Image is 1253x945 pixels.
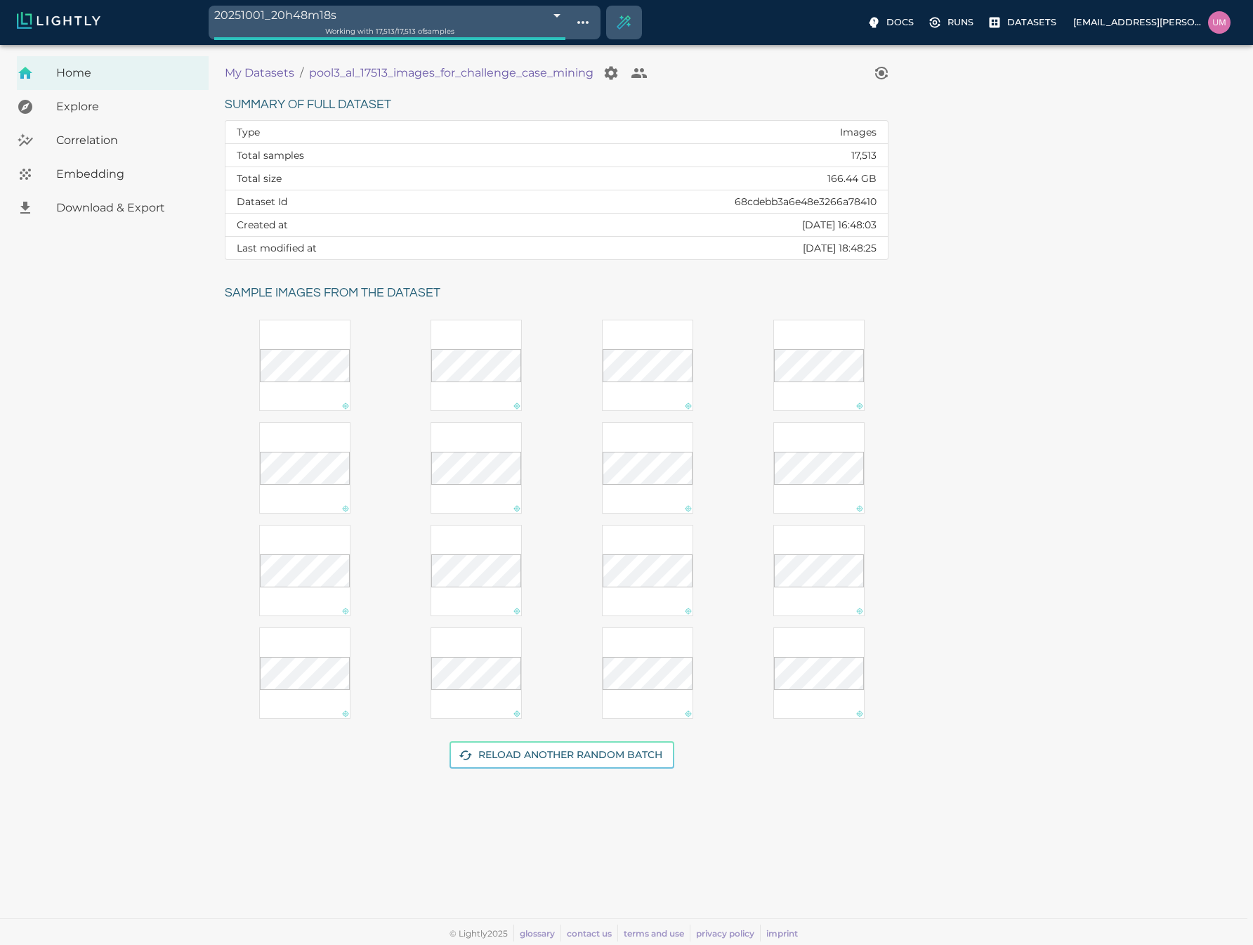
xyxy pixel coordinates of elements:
[450,928,508,939] span: © Lightly 2025
[864,11,919,34] label: Docs
[17,191,209,225] a: Download & Export
[1068,7,1236,38] label: [EMAIL_ADDRESS][PERSON_NAME][DOMAIN_NAME]uma.govindarajan@bluerivertech.com
[225,59,867,87] nav: breadcrumb
[1073,15,1202,29] p: [EMAIL_ADDRESS][PERSON_NAME][DOMAIN_NAME]
[925,11,979,34] label: Runs
[325,27,454,36] span: Working with 17,513 / 17,513 of samples
[300,65,303,82] li: /
[624,928,684,939] a: terms and use
[480,121,888,144] td: Images
[309,65,593,82] a: pool3_al_17513_images_for_challenge_case_mining
[225,94,888,116] h6: Summary of full dataset
[1208,11,1231,34] img: uma.govindarajan@bluerivertech.com
[225,121,888,259] table: dataset summary
[480,237,888,260] td: [DATE] 18:48:25
[225,121,480,144] th: Type
[225,237,480,260] th: Last modified at
[56,132,197,149] span: Correlation
[56,200,197,216] span: Download & Export
[56,166,197,183] span: Embedding
[766,928,798,939] a: imprint
[480,167,888,190] td: 166.44 GB
[17,56,209,225] nav: explore, analyze, sample, metadata, embedding, correlations label, download your dataset
[985,11,1062,34] label: Datasets
[867,59,896,87] button: View worker run detail
[480,214,888,237] td: [DATE] 16:48:03
[17,56,209,90] a: Home
[225,167,480,190] th: Total size
[450,741,674,769] button: Reload another random batch
[17,12,100,29] img: Lightly
[56,98,197,115] span: Explore
[696,928,754,939] a: privacy policy
[225,282,899,304] h6: Sample images from the dataset
[597,59,625,87] button: Manage your dataset
[56,65,197,82] span: Home
[607,6,641,39] div: Create selection
[520,928,555,939] a: glossary
[17,124,209,157] a: Correlation
[214,6,565,25] div: 20251001_20h48m18s
[17,157,209,191] a: Embedding
[886,15,914,29] p: Docs
[225,144,480,167] th: Total samples
[225,190,480,214] th: Dataset Id
[225,65,294,82] a: My Datasets
[567,928,612,939] a: contact us
[1007,15,1056,29] p: Datasets
[625,59,653,87] button: Collaborate on your dataset
[225,214,480,237] th: Created at
[480,144,888,167] td: 17,513
[571,11,595,34] button: Show tag tree
[480,190,888,214] td: 68cdebb3a6e48e3266a78410
[947,15,973,29] p: Runs
[17,90,209,124] a: Explore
